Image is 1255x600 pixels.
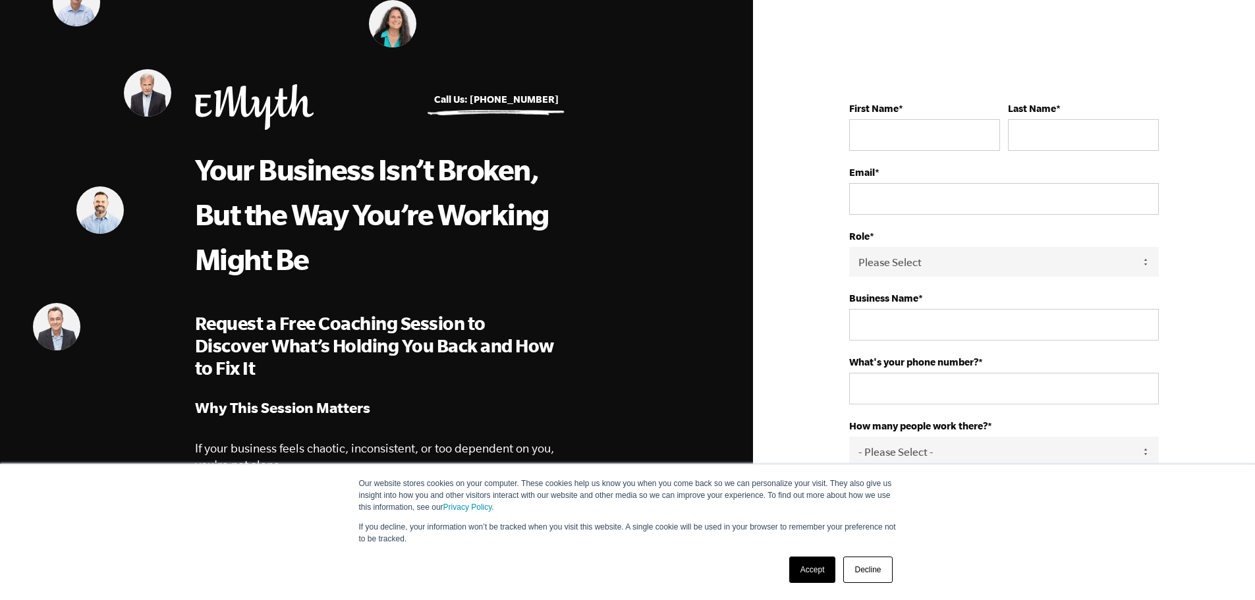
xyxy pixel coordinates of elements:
img: EMyth [195,84,314,130]
strong: Why This Session Matters [195,399,370,416]
strong: What's your phone number? [849,356,978,368]
a: Decline [843,557,892,583]
strong: Business Name [849,292,918,304]
p: Our website stores cookies on your computer. These cookies help us know you when you come back so... [359,477,897,513]
img: Nick Lawler, EMyth Business Coach [33,303,80,350]
span: Your Business Isn’t Broken, But the Way You’re Working Might Be [195,153,549,275]
strong: Last Name [1008,103,1056,114]
a: Accept [789,557,836,583]
strong: First Name [849,103,899,114]
strong: How many people work there? [849,420,988,431]
span: If your business feels chaotic, inconsistent, or too dependent on you, you're not alone. [195,441,554,472]
a: Privacy Policy [443,503,492,512]
img: Matt Pierce, EMyth Business Coach [76,186,124,234]
span: Request a Free Coaching Session to Discover What’s Holding You Back and How to Fix It [195,313,554,378]
p: If you decline, your information won’t be tracked when you visit this website. A single cookie wi... [359,521,897,545]
a: Call Us: [PHONE_NUMBER] [434,94,559,105]
strong: Role [849,231,870,242]
strong: Email [849,167,875,178]
img: Steve Edkins, EMyth Business Coach [124,69,171,117]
